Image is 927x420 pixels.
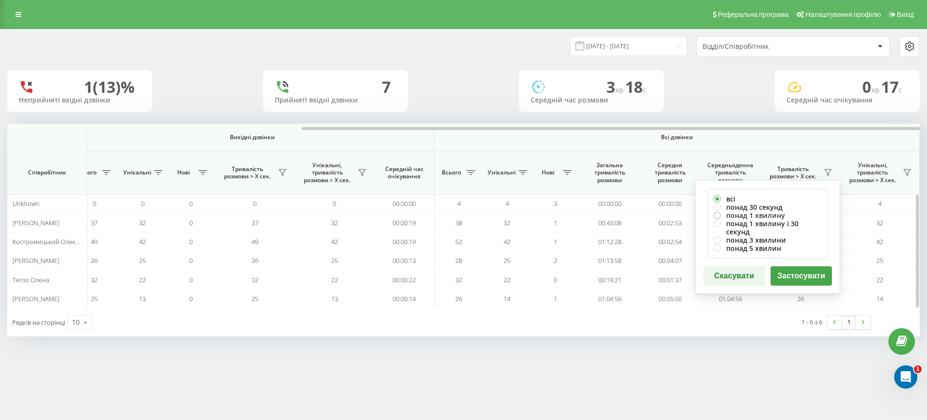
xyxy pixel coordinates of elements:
[640,290,700,308] td: 00:05:00
[647,161,693,184] span: Середня тривалість розмови
[801,317,822,327] div: 1 - 6 з 6
[374,270,435,289] td: 00:00:22
[579,213,640,232] td: 00:43:08
[374,232,435,251] td: 00:00:19
[93,133,412,141] span: Вихідні дзвінки
[625,76,646,97] span: 18
[845,161,900,184] span: Унікальні, тривалість розмови > Х сек.
[331,294,338,303] span: 13
[13,199,40,208] span: Unknown
[139,256,146,265] span: 25
[189,237,193,246] span: 0
[714,203,822,211] label: понад 30 секунд
[531,96,652,104] div: Середній час розмови
[643,85,646,95] span: c
[615,85,625,95] span: хв
[488,169,516,176] span: Унікальні
[714,219,822,236] label: понад 1 хвилину і 30 секунд
[897,11,914,18] span: Вихід
[455,218,462,227] span: 38
[714,244,822,252] label: понад 5 хвилин
[331,256,338,265] span: 25
[640,270,700,289] td: 00:01:37
[878,199,882,208] span: 4
[331,275,338,284] span: 22
[894,365,917,389] iframe: Intercom live chat
[13,275,49,284] span: Тягло Олена
[220,165,275,180] span: Тривалість розмови > Х сек.
[765,165,821,180] span: Тривалість розмови > Х сек.
[455,294,462,303] span: 26
[91,256,98,265] span: 26
[554,199,557,208] span: 3
[714,236,822,244] label: понад 3 хвилини
[381,165,427,180] span: Середній час очікування
[714,195,822,203] label: всі
[640,232,700,251] td: 00:02:54
[171,169,196,176] span: Нові
[504,275,510,284] span: 22
[876,218,883,227] span: 32
[707,161,753,184] span: Середньоденна тривалість розмови
[899,85,902,95] span: c
[700,290,760,308] td: 01:04:56
[252,275,258,284] span: 32
[13,256,59,265] span: [PERSON_NAME]
[374,194,435,213] td: 00:00:00
[13,218,59,227] span: [PERSON_NAME]
[640,213,700,232] td: 00:02:53
[579,270,640,289] td: 00:19:21
[506,199,509,208] span: 4
[189,256,193,265] span: 0
[19,96,140,104] div: Неприйняті вхідні дзвінки
[554,218,557,227] span: 1
[72,318,80,327] div: 10
[374,251,435,270] td: 00:00:13
[640,194,700,213] td: 00:00:00
[123,169,151,176] span: Унікальні
[504,294,510,303] span: 14
[579,194,640,213] td: 00:00:00
[876,256,883,265] span: 25
[93,199,96,208] span: 0
[382,78,391,96] div: 7
[554,275,557,284] span: 0
[189,294,193,303] span: 0
[253,199,256,208] span: 0
[842,316,856,329] a: 1
[876,275,883,284] span: 22
[439,169,463,176] span: Всього
[84,78,135,96] div: 1 (13)%
[606,76,625,97] span: 3
[455,256,462,265] span: 28
[579,290,640,308] td: 01:04:56
[374,213,435,232] td: 00:00:19
[12,318,65,327] span: Рядків на сторінці
[13,294,59,303] span: [PERSON_NAME]
[91,294,98,303] span: 25
[862,76,881,97] span: 0
[579,232,640,251] td: 01:12:28
[914,365,922,373] span: 1
[587,161,632,184] span: Загальна тривалість розмови
[640,251,700,270] td: 00:04:07
[876,294,883,303] span: 14
[504,256,510,265] span: 25
[787,96,908,104] div: Середній час очікування
[703,266,765,286] button: Скасувати
[504,237,510,246] span: 42
[252,237,258,246] span: 49
[139,294,146,303] span: 13
[457,199,461,208] span: 4
[504,218,510,227] span: 32
[139,275,146,284] span: 22
[139,237,146,246] span: 42
[463,133,891,141] span: Всі дзвінки
[455,237,462,246] span: 52
[141,199,144,208] span: 0
[252,294,258,303] span: 25
[771,266,832,286] button: Застосувати
[455,275,462,284] span: 32
[797,294,804,303] span: 26
[15,169,78,176] span: Співробітник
